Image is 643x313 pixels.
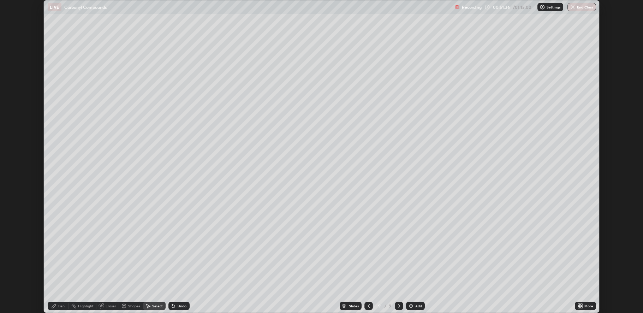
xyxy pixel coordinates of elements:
[106,304,116,308] div: Eraser
[388,303,392,309] div: 9
[570,4,576,10] img: end-class-cross
[178,304,186,308] div: Undo
[408,303,414,309] img: add-slide-button
[128,304,140,308] div: Shapes
[78,304,94,308] div: Highlight
[58,304,65,308] div: Pen
[376,304,383,308] div: 9
[50,4,59,10] p: LIVE
[547,5,560,9] p: Settings
[415,304,422,308] div: Add
[455,4,460,10] img: recording.375f2c34.svg
[567,3,596,11] button: End Class
[349,304,359,308] div: Slides
[152,304,163,308] div: Select
[462,5,482,10] p: Recording
[540,4,545,10] img: class-settings-icons
[584,304,593,308] div: More
[384,304,386,308] div: /
[64,4,107,10] p: Carbonyl Compounds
